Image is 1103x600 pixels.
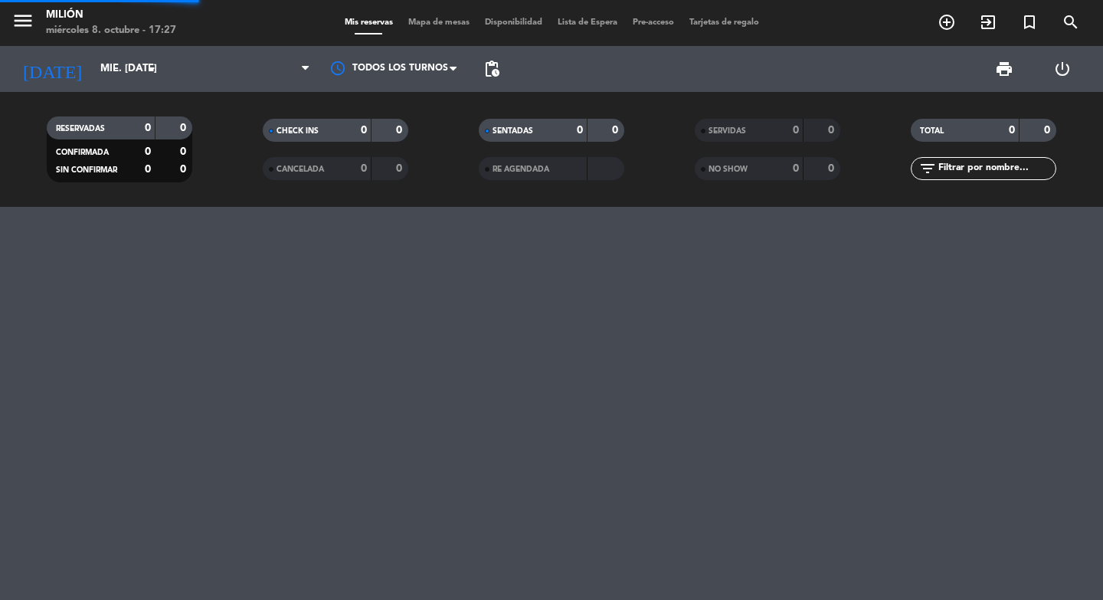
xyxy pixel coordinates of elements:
[337,18,401,27] span: Mis reservas
[979,13,997,31] i: exit_to_app
[180,164,189,175] strong: 0
[361,125,367,136] strong: 0
[709,166,748,173] span: NO SHOW
[145,164,151,175] strong: 0
[483,60,501,78] span: pending_actions
[46,8,176,23] div: Milión
[1033,46,1092,92] div: LOG OUT
[937,160,1056,177] input: Filtrar por nombre...
[11,9,34,38] button: menu
[828,125,837,136] strong: 0
[995,60,1013,78] span: print
[493,166,549,173] span: RE AGENDADA
[46,23,176,38] div: miércoles 8. octubre - 17:27
[477,18,550,27] span: Disponibilidad
[1020,13,1039,31] i: turned_in_not
[145,146,151,157] strong: 0
[396,163,405,174] strong: 0
[612,125,621,136] strong: 0
[396,125,405,136] strong: 0
[625,18,682,27] span: Pre-acceso
[11,52,93,86] i: [DATE]
[493,127,533,135] span: SENTADAS
[1053,60,1072,78] i: power_settings_new
[1009,125,1015,136] strong: 0
[142,60,161,78] i: arrow_drop_down
[920,127,944,135] span: TOTAL
[361,163,367,174] strong: 0
[1062,13,1080,31] i: search
[550,18,625,27] span: Lista de Espera
[277,166,324,173] span: CANCELADA
[401,18,477,27] span: Mapa de mesas
[682,18,767,27] span: Tarjetas de regalo
[793,163,799,174] strong: 0
[145,123,151,133] strong: 0
[1044,125,1053,136] strong: 0
[938,13,956,31] i: add_circle_outline
[277,127,319,135] span: CHECK INS
[577,125,583,136] strong: 0
[828,163,837,174] strong: 0
[56,166,117,174] span: SIN CONFIRMAR
[918,159,937,178] i: filter_list
[56,125,105,133] span: RESERVADAS
[56,149,109,156] span: CONFIRMADA
[793,125,799,136] strong: 0
[709,127,746,135] span: SERVIDAS
[180,146,189,157] strong: 0
[11,9,34,32] i: menu
[180,123,189,133] strong: 0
